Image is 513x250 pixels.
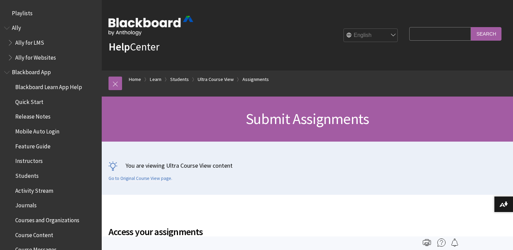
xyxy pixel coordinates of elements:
span: Instructors [15,155,43,165]
a: Ultra Course View [198,75,234,84]
span: Students [15,170,39,179]
a: Home [129,75,141,84]
span: Access your assignments [108,225,406,239]
a: Assignments [242,75,269,84]
span: Release Notes [15,111,51,120]
span: Activity Stream [15,185,53,194]
span: Playlists [12,7,33,17]
select: Site Language Selector [344,29,398,42]
strong: Help [108,40,130,54]
span: Ally [12,22,21,32]
p: You are viewing Ultra Course View content [108,161,506,170]
span: Quick Start [15,96,43,105]
nav: Book outline for Playlists [4,7,98,19]
nav: Book outline for Anthology Ally Help [4,22,98,63]
span: Blackboard Learn App Help [15,81,82,90]
span: Blackboard App [12,67,51,76]
img: More help [437,238,446,247]
span: Ally for LMS [15,37,44,46]
a: Go to Original Course View page. [108,175,172,182]
a: HelpCenter [108,40,159,54]
img: Blackboard by Anthology [108,16,193,36]
a: Students [170,75,189,84]
span: Courses and Organizations [15,214,79,224]
input: Search [471,27,501,40]
span: Journals [15,200,37,209]
span: Mobile Auto Login [15,126,59,135]
img: Print [423,238,431,247]
img: Follow this page [451,238,459,247]
span: Ally for Websites [15,52,56,61]
span: Submit Assignments [246,109,369,128]
span: Course Content [15,229,53,238]
a: Learn [150,75,161,84]
span: Feature Guide [15,141,51,150]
